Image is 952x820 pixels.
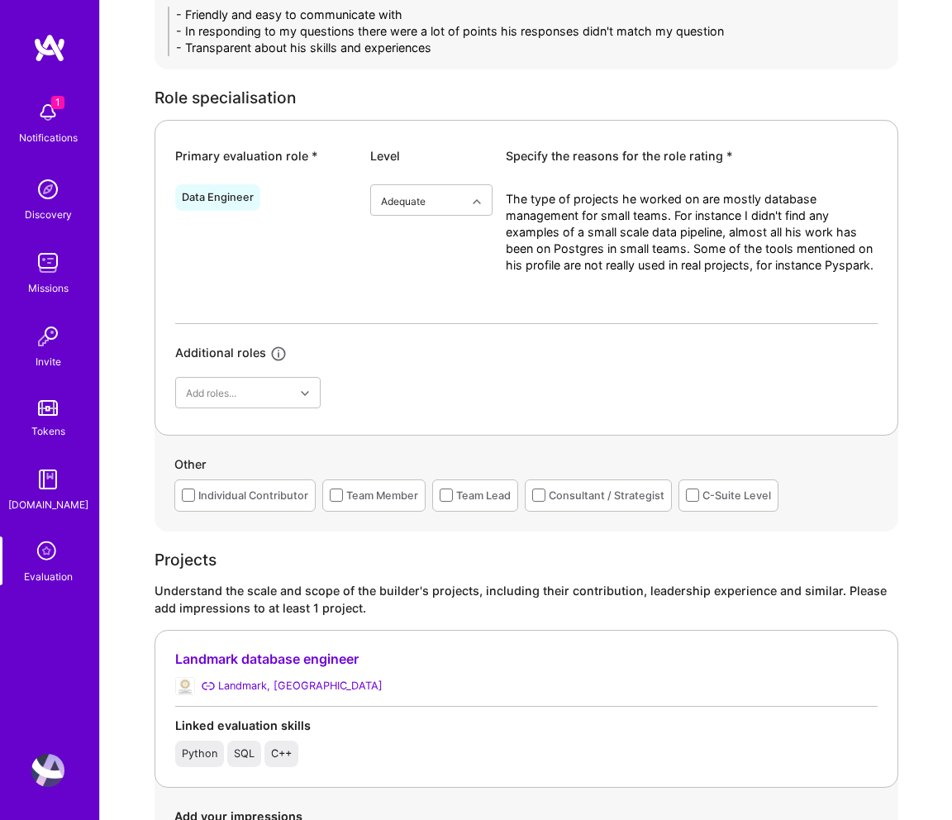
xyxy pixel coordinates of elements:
[33,33,66,63] img: logo
[31,173,64,206] img: discovery
[28,279,69,297] div: Missions
[155,89,898,107] div: Role specialisation
[31,96,64,129] img: bell
[456,487,511,504] div: Team Lead
[702,487,771,504] div: C-Suite Level
[370,147,493,164] div: Level
[506,191,878,323] textarea: The type of projects he worked on are mostly database management for small teams. For instance I ...
[202,679,215,693] i: Landmark, Halliburton
[8,496,88,513] div: [DOMAIN_NAME]
[182,191,254,204] div: Data Engineer
[27,754,69,787] a: User Avatar
[271,747,292,760] div: C++
[549,487,664,504] div: Consultant / Strategist
[175,344,266,363] div: Additional roles
[234,747,255,760] div: SQL
[38,400,58,416] img: tokens
[506,147,878,164] div: Specify the reasons for the role rating *
[36,353,61,370] div: Invite
[31,320,64,353] img: Invite
[175,147,357,164] div: Primary evaluation role *
[381,192,426,209] div: Adequate
[32,536,64,568] i: icon SelectionTeam
[473,198,481,206] i: icon Chevron
[25,206,72,223] div: Discovery
[175,676,195,696] img: Company logo
[186,384,236,402] div: Add roles...
[19,129,78,146] div: Notifications
[168,7,885,56] textarea: - Friendly and easy to communicate with - In responding to my questions there were a lot of point...
[31,463,64,496] img: guide book
[31,754,64,787] img: User Avatar
[155,551,898,569] div: Projects
[155,582,898,617] div: Understand the scale and scope of the builder's projects, including their contribution, leadershi...
[182,747,217,760] div: Python
[31,246,64,279] img: teamwork
[202,677,383,694] a: Landmark, [GEOGRAPHIC_DATA]
[51,96,64,109] span: 1
[269,345,288,364] i: icon Info
[31,422,65,440] div: Tokens
[174,455,878,479] div: Other
[346,487,418,504] div: Team Member
[175,717,878,734] div: Linked evaluation skills
[175,651,878,668] div: Landmark database engineer
[24,568,73,585] div: Evaluation
[198,487,308,504] div: Individual Contributor
[301,389,309,398] i: icon Chevron
[218,677,383,694] div: Landmark, Halliburton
